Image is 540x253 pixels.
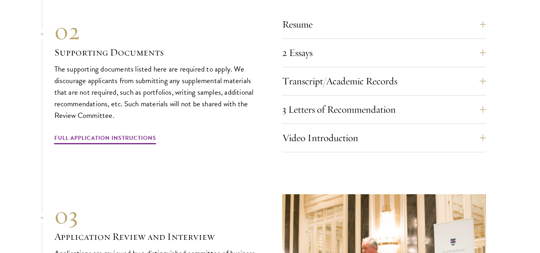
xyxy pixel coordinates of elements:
[282,43,486,62] button: 2 Essays
[282,72,486,91] button: Transcript/Academic Records
[54,201,258,230] div: 03
[54,133,156,145] a: Full Application Instructions
[54,63,258,121] p: The supporting documents listed here are required to apply. We discourage applicants from submitt...
[54,46,258,59] h3: Supporting Documents
[282,15,486,34] button: Resume
[54,230,258,243] h3: Application Review and Interview
[282,100,486,119] button: 3 Letters of Recommendation
[282,128,486,147] button: Video Introduction
[54,17,258,46] div: 02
